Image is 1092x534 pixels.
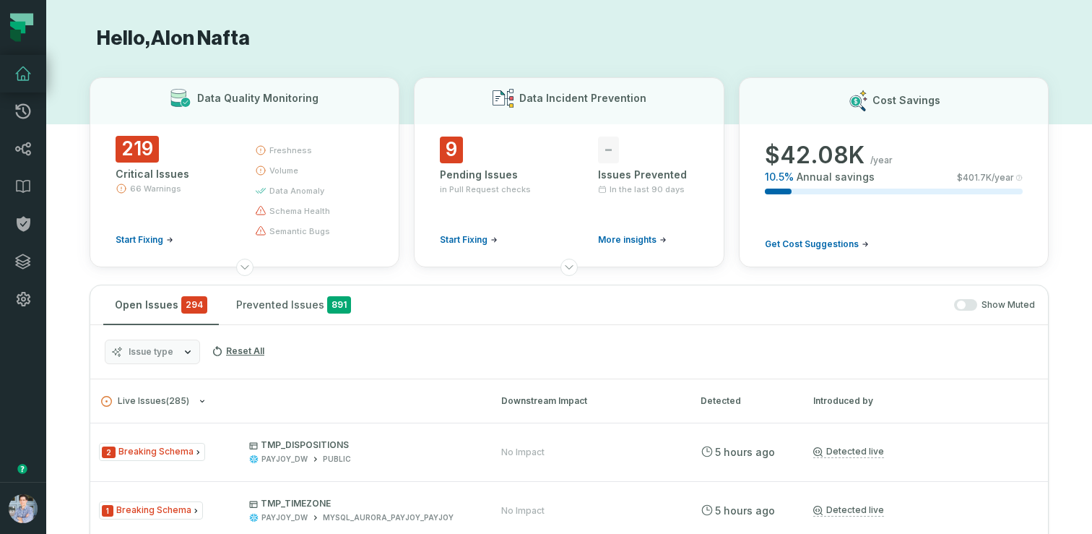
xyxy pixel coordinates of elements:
button: Live Issues(285) [101,396,475,407]
button: Cost Savings$42.08K/year10.5%Annual savings$401.7K/yearGet Cost Suggestions [739,77,1049,267]
p: TMP_DISPOSITIONS [249,439,474,451]
a: Start Fixing [440,234,498,246]
span: Live Issues ( 285 ) [101,396,189,407]
span: 66 Warnings [130,183,181,194]
span: Get Cost Suggestions [765,238,859,250]
h1: Hello, Alon Nafta [90,26,1049,51]
span: 10.5 % [765,170,794,184]
span: Start Fixing [440,234,487,246]
span: More insights [598,234,656,246]
button: Prevented Issues [225,285,363,324]
span: $ 401.7K /year [957,172,1014,184]
relative-time: Aug 31, 2025, 6:06 PM PDT [715,446,775,458]
span: semantic bugs [269,225,330,237]
div: Tooltip anchor [16,462,29,475]
div: Issues Prevented [598,168,698,182]
a: More insights [598,234,667,246]
div: Downstream Impact [501,395,675,408]
button: Data Incident Prevention9Pending Issuesin Pull Request checksStart Fixing-Issues PreventedIn the ... [414,77,724,267]
a: Detected live [813,504,884,517]
span: /year [870,155,893,166]
a: Detected live [813,446,884,458]
a: Get Cost Suggestions [765,238,869,250]
h3: Data Incident Prevention [519,91,646,105]
div: Critical Issues [116,167,229,181]
div: PAYJOY_DW [261,454,308,465]
button: Issue type [105,340,200,364]
div: No Impact [501,505,545,517]
span: In the last 90 days [610,184,685,195]
span: - [598,137,619,163]
span: Severity [102,447,116,458]
span: $ 42.08K [765,141,864,170]
span: Start Fixing [116,234,163,246]
div: Pending Issues [440,168,540,182]
span: data anomaly [269,185,324,197]
span: Issue type [129,346,173,358]
span: volume [269,165,298,176]
div: PAYJOY_DW [261,512,308,523]
div: Show Muted [368,299,1035,311]
div: Introduced by [813,395,943,408]
div: PUBLIC [323,454,351,465]
a: Start Fixing [116,234,173,246]
button: Data Quality Monitoring219Critical Issues66 WarningsStart Fixingfreshnessvolumedata anomalyschema... [90,77,399,267]
div: Detected [701,395,787,408]
img: avatar of Alon Nafta [9,494,38,523]
button: Open Issues [103,285,219,324]
relative-time: Aug 31, 2025, 6:06 PM PDT [715,504,775,517]
span: Annual savings [797,170,875,184]
span: 9 [440,137,463,163]
span: Issue Type [99,501,203,520]
span: schema health [269,205,330,217]
p: TMP_TIMEZONE [249,498,474,509]
div: MYSQL_AURORA_PAYJOY_PAYJOY [323,512,454,523]
span: 891 [327,296,351,314]
span: Severity [102,505,113,517]
span: 219 [116,136,159,163]
span: critical issues and errors combined [181,296,207,314]
span: freshness [269,145,312,156]
h3: Cost Savings [872,93,940,108]
button: Reset All [206,340,270,363]
span: in Pull Request checks [440,184,531,195]
h3: Data Quality Monitoring [197,91,318,105]
div: No Impact [501,447,545,458]
span: Issue Type [99,443,205,461]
